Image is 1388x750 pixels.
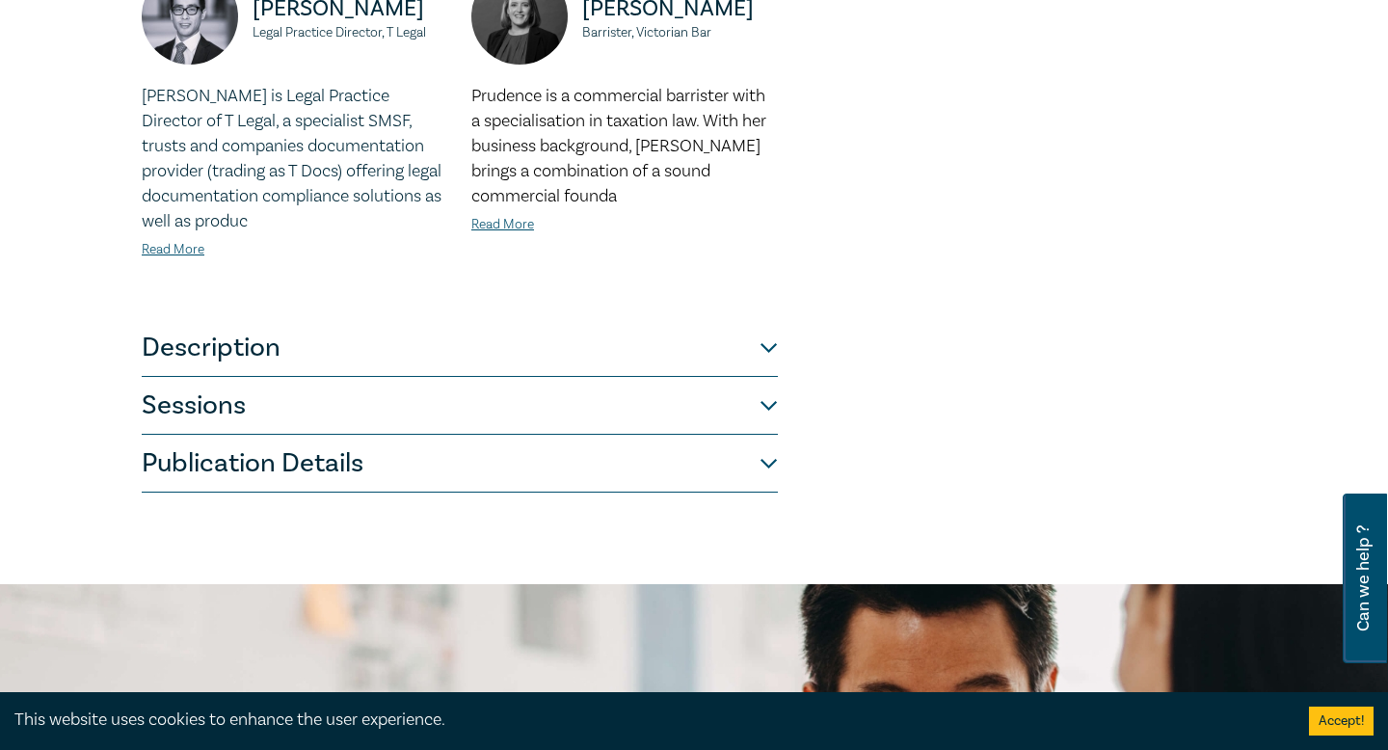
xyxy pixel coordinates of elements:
button: Sessions [142,377,778,435]
small: Legal Practice Director, T Legal [253,26,448,40]
button: Description [142,319,778,377]
span: Prudence is a commercial barrister with a specialisation in taxation law. With her business backg... [471,85,766,207]
span: Can we help ? [1354,505,1373,652]
button: Accept cookies [1309,707,1374,736]
a: Read More [471,216,534,233]
small: Barrister, Victorian Bar [582,26,778,40]
div: This website uses cookies to enhance the user experience. [14,708,1280,733]
p: [PERSON_NAME] is Legal Practice Director of T Legal, a specialist SMSF, trusts and companies docu... [142,84,448,234]
a: Read More [142,241,204,258]
button: Publication Details [142,435,778,493]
